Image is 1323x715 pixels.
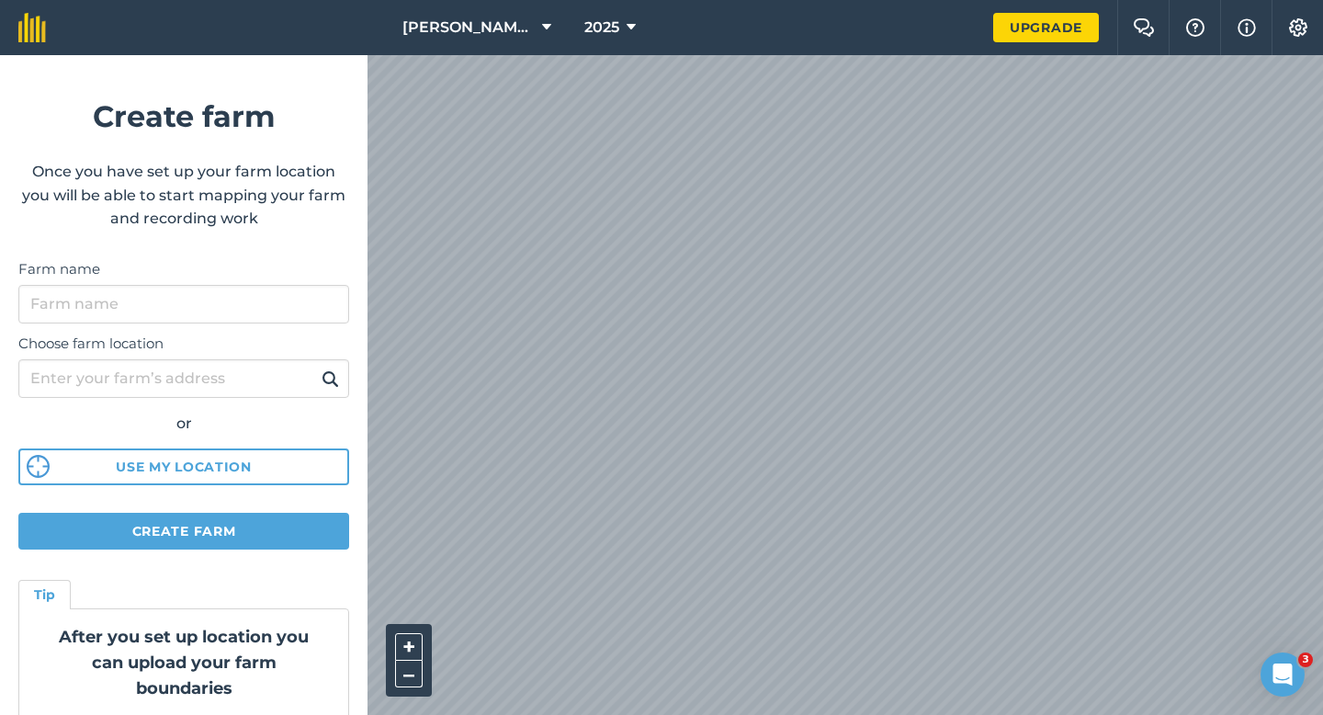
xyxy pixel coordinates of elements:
h1: Create farm [18,93,349,140]
button: – [395,661,423,687]
label: Farm name [18,258,349,280]
span: 3 [1298,653,1313,667]
span: [PERSON_NAME] & Sons Farming LTD [402,17,535,39]
a: Upgrade [993,13,1099,42]
button: Create farm [18,513,349,550]
input: Enter your farm’s address [18,359,349,398]
span: 2025 [584,17,619,39]
h4: Tip [34,584,55,605]
p: Once you have set up your farm location you will be able to start mapping your farm and recording... [18,160,349,231]
img: svg%3e [27,455,50,478]
button: + [395,633,423,661]
strong: After you set up location you can upload your farm boundaries [59,627,309,698]
button: Use my location [18,448,349,485]
input: Farm name [18,285,349,323]
label: Choose farm location [18,333,349,355]
img: svg+xml;base64,PHN2ZyB4bWxucz0iaHR0cDovL3d3dy53My5vcmcvMjAwMC9zdmciIHdpZHRoPSIxOSIgaGVpZ2h0PSIyNC... [322,368,339,390]
img: fieldmargin Logo [18,13,46,42]
div: or [18,412,349,436]
img: A cog icon [1287,18,1309,37]
img: A question mark icon [1184,18,1206,37]
iframe: Intercom live chat [1261,653,1305,697]
img: Two speech bubbles overlapping with the left bubble in the forefront [1133,18,1155,37]
img: svg+xml;base64,PHN2ZyB4bWxucz0iaHR0cDovL3d3dy53My5vcmcvMjAwMC9zdmciIHdpZHRoPSIxNyIgaGVpZ2h0PSIxNy... [1238,17,1256,39]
